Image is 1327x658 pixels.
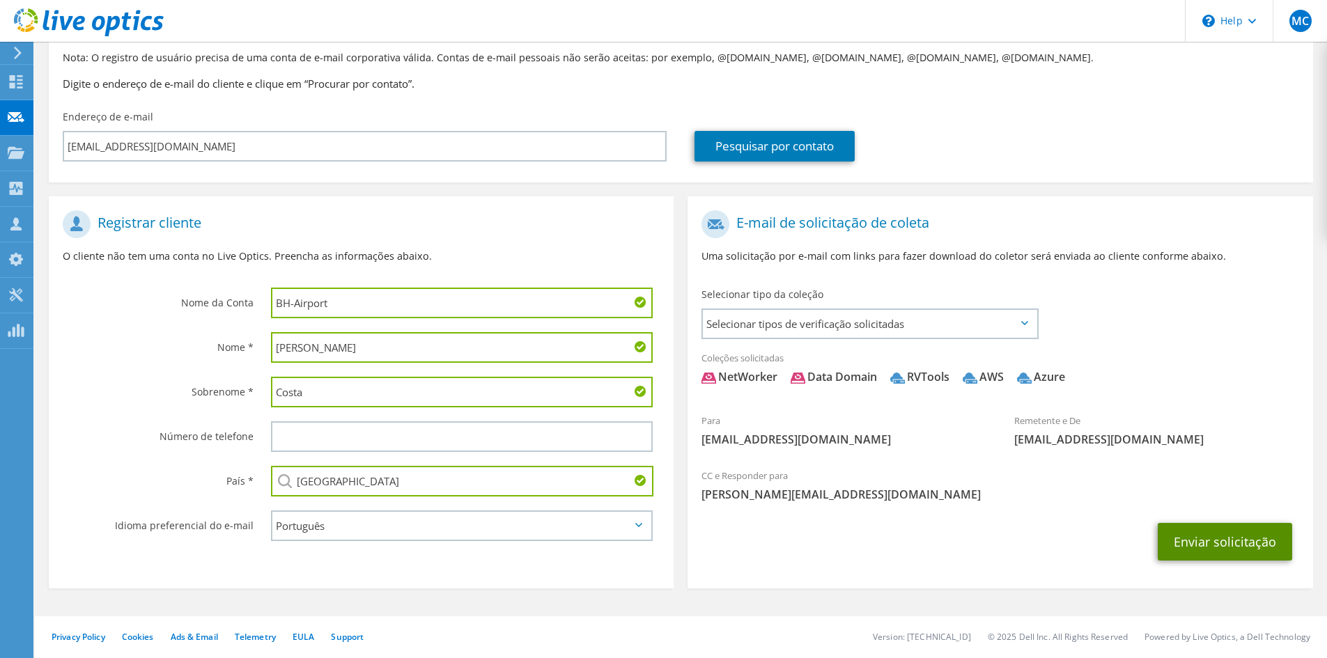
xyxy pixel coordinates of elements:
div: Data Domain [791,369,877,385]
p: Uma solicitação por e-mail com links para fazer download do coletor será enviada ao cliente confo... [701,249,1298,264]
a: EULA [293,631,314,643]
a: Ads & Email [171,631,218,643]
label: Sobrenome * [63,377,254,399]
label: Idioma preferencial do e-mail [63,510,254,533]
div: CC e Responder para [688,461,1312,509]
div: Coleções solicitadas [688,343,1312,399]
div: Remetente e De [1000,406,1313,454]
label: Endereço de e-mail [63,110,153,124]
label: País * [63,466,254,488]
span: MC [1289,10,1312,32]
span: [EMAIL_ADDRESS][DOMAIN_NAME] [701,432,986,447]
li: Powered by Live Optics, a Dell Technology [1144,631,1310,643]
a: Support [331,631,364,643]
a: Telemetry [235,631,276,643]
a: Pesquisar por contato [694,131,855,162]
label: Número de telefone [63,421,254,444]
span: Selecionar tipos de verificação solicitadas [703,310,1037,338]
a: Privacy Policy [52,631,105,643]
span: [EMAIL_ADDRESS][DOMAIN_NAME] [1014,432,1299,447]
p: Nota: O registro de usuário precisa de uma conta de e-mail corporativa válida. Contas de e-mail p... [63,50,1299,65]
h1: Registrar cliente [63,210,653,238]
div: NetWorker [701,369,777,385]
div: AWS [963,369,1004,385]
li: © 2025 Dell Inc. All Rights Reserved [988,631,1128,643]
div: RVTools [890,369,949,385]
span: [PERSON_NAME][EMAIL_ADDRESS][DOMAIN_NAME] [701,487,1298,502]
label: Selecionar tipo da coleção [701,288,823,301]
button: Enviar solicitação [1158,523,1292,561]
h3: Digite o endereço de e-mail do cliente e clique em “Procurar por contato”. [63,76,1299,91]
li: Version: [TECHNICAL_ID] [873,631,971,643]
p: O cliente não tem uma conta no Live Optics. Preencha as informações abaixo. [63,249,660,264]
h1: E-mail de solicitação de coleta [701,210,1291,238]
label: Nome da Conta [63,288,254,310]
div: Para [688,406,1000,454]
label: Nome * [63,332,254,354]
div: Azure [1017,369,1065,385]
svg: \n [1202,15,1215,27]
a: Cookies [122,631,154,643]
